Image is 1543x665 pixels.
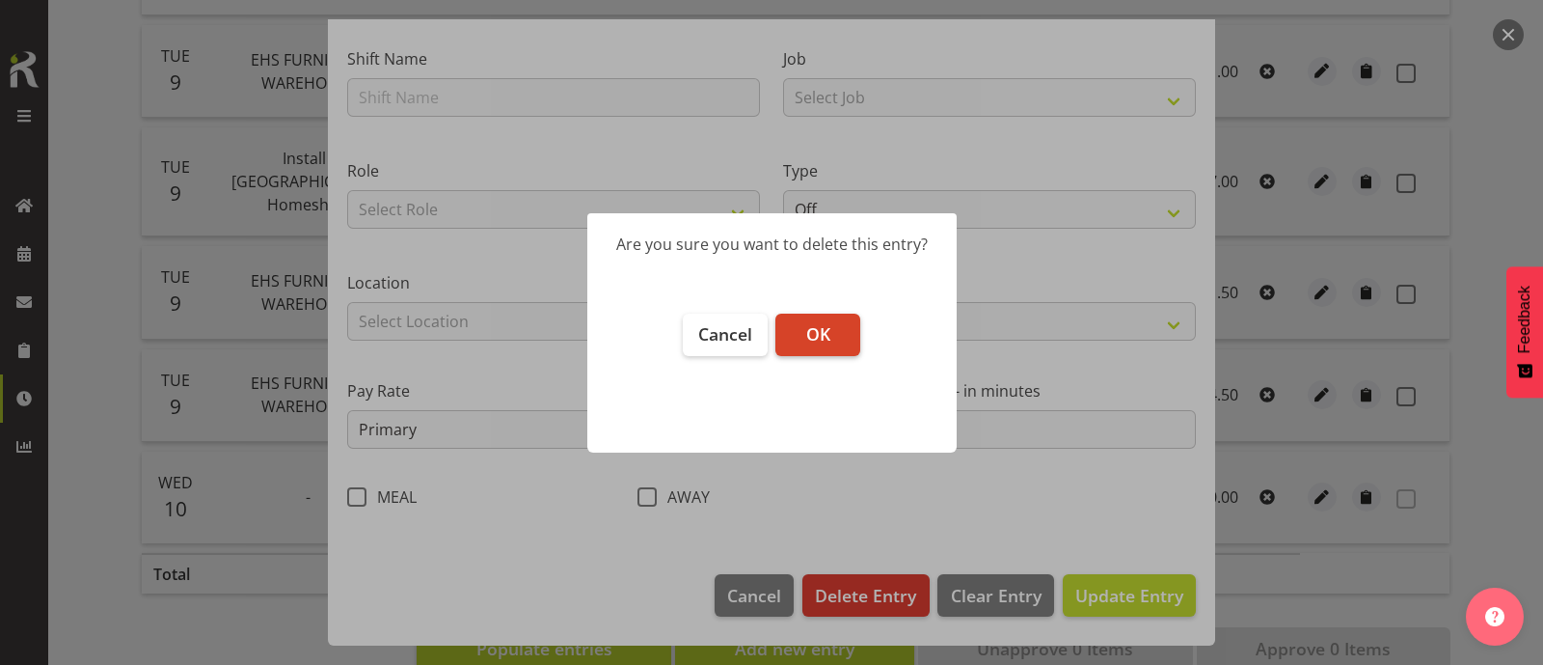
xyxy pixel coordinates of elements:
button: OK [775,314,860,356]
button: Feedback - Show survey [1506,266,1543,398]
img: help-xxl-2.png [1485,607,1504,626]
div: Are you sure you want to delete this entry? [616,233,928,256]
span: Cancel [698,322,752,346]
button: Cancel [683,314,768,356]
span: Feedback [1516,286,1533,353]
span: OK [806,322,830,346]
